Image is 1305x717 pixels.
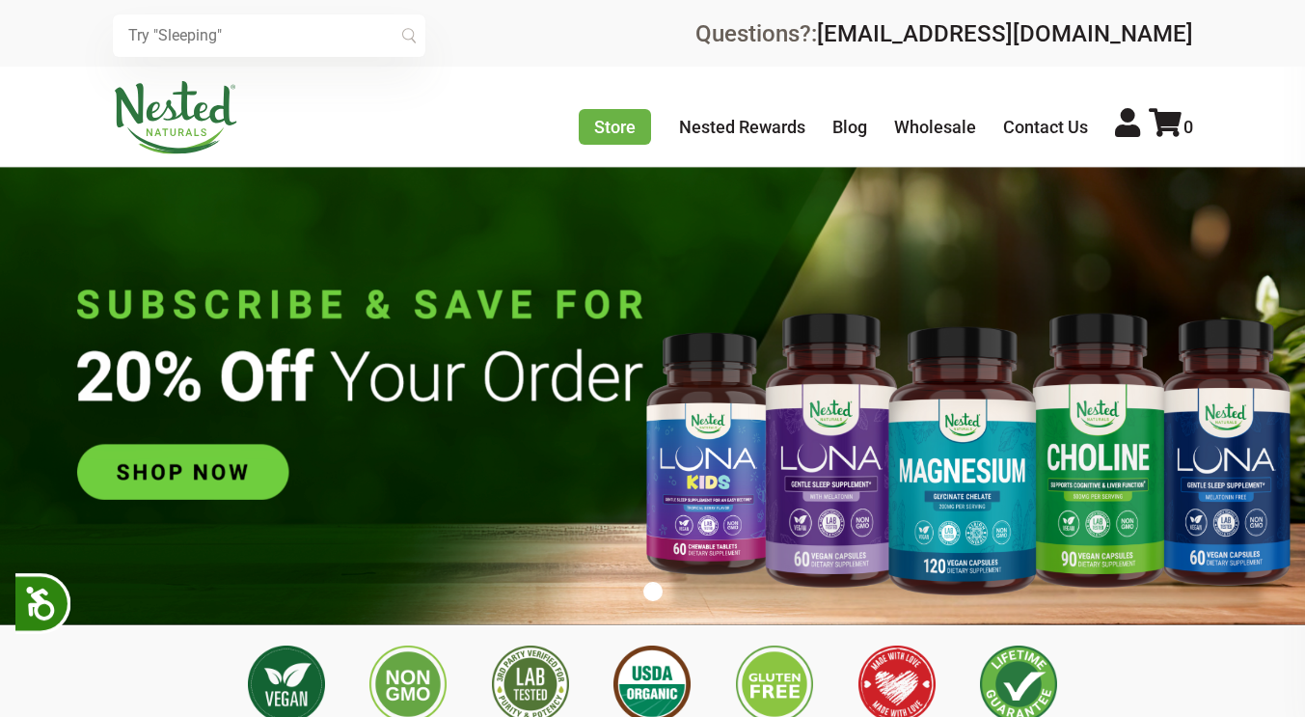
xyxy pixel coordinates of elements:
[1149,117,1193,137] a: 0
[695,22,1193,45] div: Questions?:
[113,81,238,154] img: Nested Naturals
[679,117,805,137] a: Nested Rewards
[1183,117,1193,137] span: 0
[832,117,867,137] a: Blog
[1003,117,1088,137] a: Contact Us
[643,582,663,601] button: 1 of 1
[894,117,976,137] a: Wholesale
[113,14,425,57] input: Try "Sleeping"
[817,20,1193,47] a: [EMAIL_ADDRESS][DOMAIN_NAME]
[579,109,651,145] a: Store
